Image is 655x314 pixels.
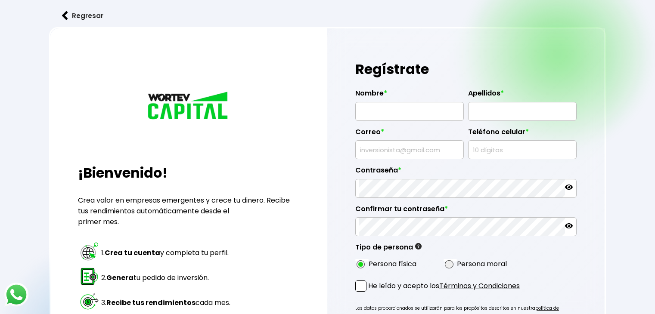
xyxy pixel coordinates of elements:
[439,281,520,291] a: Términos y Condiciones
[106,298,196,308] strong: Recibe tus rendimientos
[359,141,460,159] input: inversionista@gmail.com
[457,259,507,269] label: Persona moral
[49,4,116,27] button: Regresar
[79,291,99,311] img: paso 3
[472,141,573,159] input: 10 dígitos
[79,266,99,286] img: paso 2
[468,128,577,141] label: Teléfono celular
[355,56,577,82] h1: Regístrate
[78,195,299,227] p: Crea valor en empresas emergentes y crece tu dinero. Recibe tus rendimientos automáticamente desd...
[62,11,68,20] img: flecha izquierda
[355,205,577,218] label: Confirmar tu contraseña
[369,259,416,269] label: Persona física
[101,241,231,265] td: 1. y completa tu perfil.
[49,4,606,27] a: flecha izquierdaRegresar
[78,163,299,183] h2: ¡Bienvenido!
[105,248,160,258] strong: Crea tu cuenta
[355,128,464,141] label: Correo
[355,89,464,102] label: Nombre
[106,273,133,283] strong: Genera
[146,90,232,122] img: logo_wortev_capital
[368,280,520,291] p: He leído y acepto los
[415,243,422,249] img: gfR76cHglkPwleuBLjWdxeZVvX9Wp6JBDmjRYY8JYDQn16A2ICN00zLTgIroGa6qie5tIuWH7V3AapTKqzv+oMZsGfMUqL5JM...
[101,266,231,290] td: 2. tu pedido de inversión.
[355,243,422,256] label: Tipo de persona
[4,283,28,307] img: logos_whatsapp-icon.242b2217.svg
[355,166,577,179] label: Contraseña
[468,89,577,102] label: Apellidos
[79,241,99,262] img: paso 1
